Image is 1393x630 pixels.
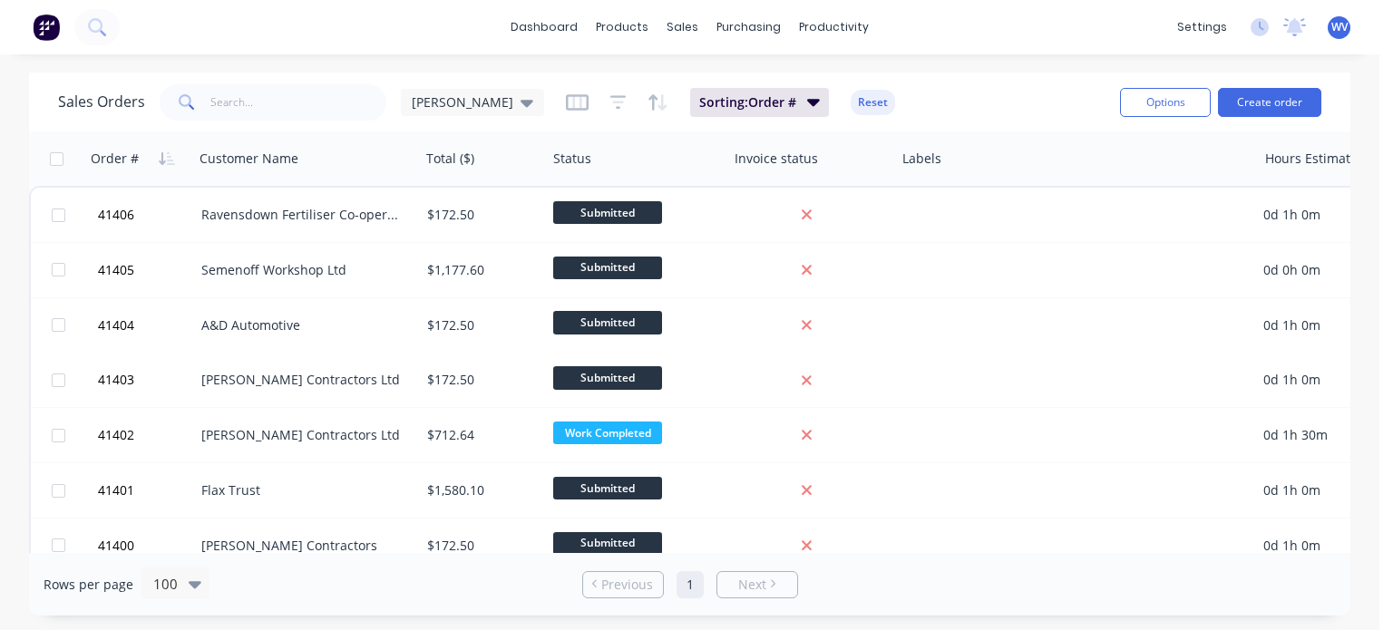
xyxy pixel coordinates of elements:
[851,90,895,115] button: Reset
[553,422,662,444] span: Work Completed
[427,316,533,334] div: $172.50
[98,481,134,499] span: 41401
[738,576,766,594] span: Next
[717,576,797,594] a: Next page
[1168,14,1236,41] div: settings
[200,150,298,168] div: Customer Name
[98,316,134,334] span: 41404
[553,150,591,168] div: Status
[93,188,201,242] button: 41406
[583,576,663,594] a: Previous page
[98,537,134,555] span: 41400
[201,426,402,444] div: [PERSON_NAME] Contractors Ltd
[201,371,402,389] div: [PERSON_NAME] Contractors Ltd
[1331,19,1348,35] span: WV
[427,206,533,224] div: $172.50
[98,371,134,389] span: 41403
[33,14,60,41] img: Factory
[93,463,201,518] button: 41401
[707,14,790,41] div: purchasing
[677,571,704,598] a: Page 1 is your current page
[587,14,658,41] div: products
[58,93,145,111] h1: Sales Orders
[575,571,805,598] ul: Pagination
[93,408,201,462] button: 41402
[601,576,653,594] span: Previous
[553,532,662,555] span: Submitted
[1265,150,1366,168] div: Hours Estimated
[98,426,134,444] span: 41402
[427,426,533,444] div: $712.64
[902,150,941,168] div: Labels
[553,311,662,334] span: Submitted
[790,14,878,41] div: productivity
[735,150,818,168] div: Invoice status
[201,537,402,555] div: [PERSON_NAME] Contractors
[98,206,134,224] span: 41406
[201,316,402,334] div: A&D Automotive
[658,14,707,41] div: sales
[98,261,134,279] span: 41405
[553,201,662,224] span: Submitted
[699,93,796,111] span: Sorting: Order #
[553,366,662,389] span: Submitted
[201,481,402,499] div: Flax Trust
[210,84,387,121] input: Search...
[44,576,133,594] span: Rows per page
[412,92,513,111] span: [PERSON_NAME]
[93,353,201,407] button: 41403
[201,206,402,224] div: Ravensdown Fertiliser Co-operative
[93,298,201,353] button: 41404
[690,88,829,117] button: Sorting:Order #
[93,519,201,573] button: 41400
[427,537,533,555] div: $172.50
[91,150,139,168] div: Order #
[553,257,662,279] span: Submitted
[93,243,201,297] button: 41405
[1120,88,1211,117] button: Options
[426,150,474,168] div: Total ($)
[201,261,402,279] div: Semenoff Workshop Ltd
[427,371,533,389] div: $172.50
[427,261,533,279] div: $1,177.60
[502,14,587,41] a: dashboard
[427,481,533,499] div: $1,580.10
[553,477,662,499] span: Submitted
[1218,88,1321,117] button: Create order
